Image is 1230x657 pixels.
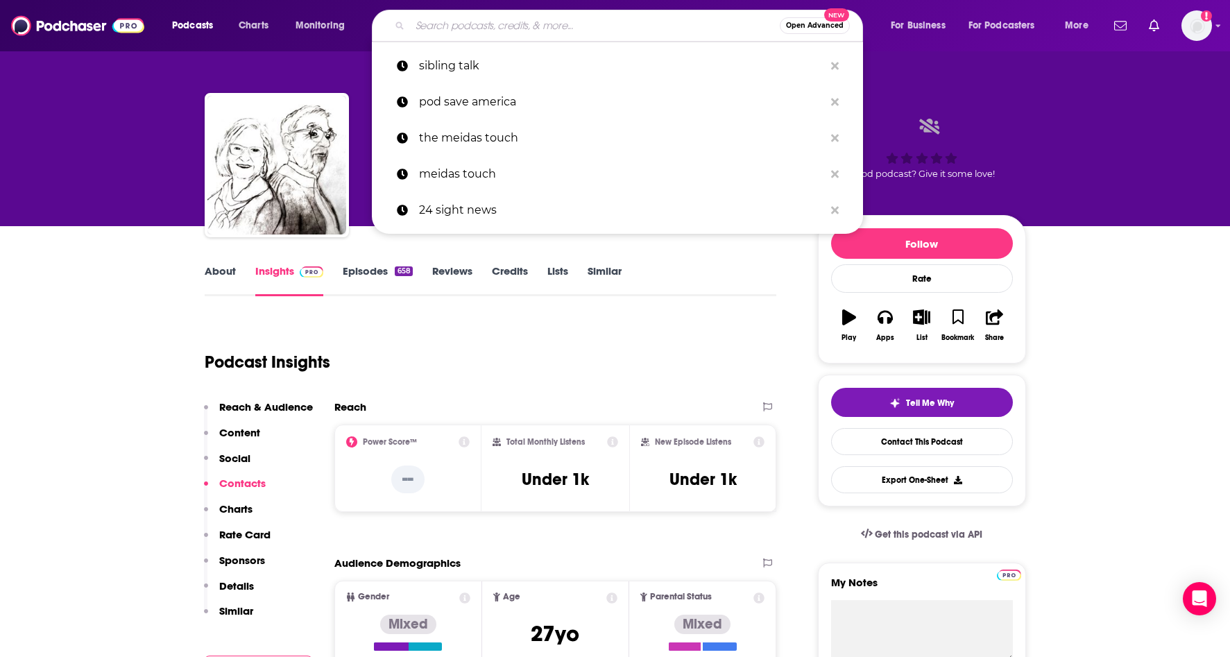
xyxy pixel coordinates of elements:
[230,15,277,37] a: Charts
[204,502,253,528] button: Charts
[343,264,412,296] a: Episodes658
[876,334,894,342] div: Apps
[875,529,982,540] span: Get this podcast via API
[547,264,568,296] a: Lists
[903,300,939,350] button: List
[204,604,253,630] button: Similar
[372,48,863,84] a: sibling talk
[204,426,260,452] button: Content
[1065,16,1088,35] span: More
[219,426,260,439] p: Content
[372,156,863,192] a: meidas touch
[522,469,589,490] h3: Under 1k
[867,300,903,350] button: Apps
[1181,10,1212,41] img: User Profile
[831,428,1013,455] a: Contact This Podcast
[204,477,266,502] button: Contacts
[255,264,324,296] a: InsightsPodchaser Pro
[655,437,731,447] h2: New Episode Listens
[219,554,265,567] p: Sponsors
[372,192,863,228] a: 24 sight news
[976,300,1012,350] button: Share
[419,156,824,192] p: meidas touch
[831,576,1013,600] label: My Notes
[204,579,254,605] button: Details
[1201,10,1212,22] svg: Add a profile image
[941,334,974,342] div: Bookmark
[419,120,824,156] p: the meidas touch
[395,266,412,276] div: 658
[419,192,824,228] p: 24 sight news
[385,10,876,42] div: Search podcasts, credits, & more...
[959,15,1055,37] button: open menu
[997,570,1021,581] img: Podchaser Pro
[849,169,995,179] span: Good podcast? Give it some love!
[363,437,417,447] h2: Power Score™
[818,105,1026,191] div: Good podcast? Give it some love!
[432,264,472,296] a: Reviews
[372,120,863,156] a: the meidas touch
[219,400,313,413] p: Reach & Audience
[1183,582,1216,615] div: Open Intercom Messenger
[419,48,824,84] p: sibling talk
[219,477,266,490] p: Contacts
[850,518,994,552] a: Get this podcast via API
[162,15,231,37] button: open menu
[842,334,856,342] div: Play
[419,84,824,120] p: pod save america
[286,15,363,37] button: open menu
[11,12,144,39] img: Podchaser - Follow, Share and Rate Podcasts
[506,437,585,447] h2: Total Monthly Listens
[503,592,520,601] span: Age
[204,528,271,554] button: Rate Card
[334,400,366,413] h2: Reach
[906,398,954,409] span: Tell Me Why
[831,228,1013,259] button: Follow
[239,16,268,35] span: Charts
[940,300,976,350] button: Bookmark
[786,22,844,29] span: Open Advanced
[881,15,963,37] button: open menu
[492,264,528,296] a: Credits
[588,264,622,296] a: Similar
[207,96,346,234] img: Sibling Talk—News and Politics from a Progressive Point of View
[334,556,461,570] h2: Audience Demographics
[1143,14,1165,37] a: Show notifications dropdown
[172,16,213,35] span: Podcasts
[380,615,436,634] div: Mixed
[1055,15,1106,37] button: open menu
[410,15,780,37] input: Search podcasts, credits, & more...
[985,334,1004,342] div: Share
[916,334,928,342] div: List
[219,528,271,541] p: Rate Card
[219,604,253,617] p: Similar
[831,300,867,350] button: Play
[891,16,946,35] span: For Business
[1109,14,1132,37] a: Show notifications dropdown
[831,264,1013,293] div: Rate
[205,264,236,296] a: About
[831,466,1013,493] button: Export One-Sheet
[300,266,324,278] img: Podchaser Pro
[889,398,900,409] img: tell me why sparkle
[204,554,265,579] button: Sponsors
[968,16,1035,35] span: For Podcasters
[824,8,849,22] span: New
[219,579,254,592] p: Details
[669,469,737,490] h3: Under 1k
[205,352,330,373] h1: Podcast Insights
[296,16,345,35] span: Monitoring
[531,620,579,647] span: 27 yo
[997,568,1021,581] a: Pro website
[780,17,850,34] button: Open AdvancedNew
[650,592,712,601] span: Parental Status
[391,466,425,493] p: --
[204,400,313,426] button: Reach & Audience
[831,388,1013,417] button: tell me why sparkleTell Me Why
[358,592,389,601] span: Gender
[372,84,863,120] a: pod save america
[219,502,253,515] p: Charts
[219,452,250,465] p: Social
